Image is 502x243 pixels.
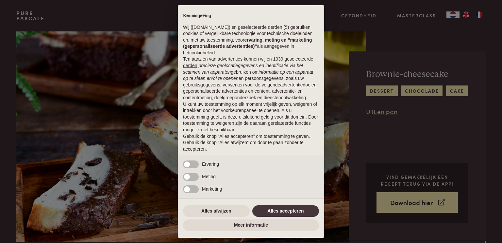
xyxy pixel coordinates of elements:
h2: Kennisgeving [183,13,319,19]
button: advertentiedoelen [280,82,316,88]
p: Gebruik de knop “Alles accepteren” om toestemming te geven. Gebruik de knop “Alles afwijzen” om d... [183,133,319,153]
button: Alles accepteren [252,205,319,217]
button: Meer informatie [183,219,319,231]
span: Marketing [202,186,222,192]
span: Ervaring [202,161,219,167]
strong: ervaring, meting en “marketing (gepersonaliseerde advertenties)” [183,37,312,49]
p: U kunt uw toestemming op elk moment vrijelijk geven, weigeren of intrekken door het voorkeurenpan... [183,101,319,133]
button: Alles afwijzen [183,205,250,217]
em: informatie op een apparaat op te slaan en/of te openen [183,69,313,81]
p: Ten aanzien van advertenties kunnen wij en 1039 geselecteerde gebruiken om en persoonsgegevens, z... [183,56,319,101]
span: Meting [202,174,216,179]
button: derden [183,63,197,69]
a: cookiebeleid [189,50,215,55]
p: Wij ([DOMAIN_NAME]) en geselecteerde derden (5) gebruiken cookies of vergelijkbare technologie vo... [183,24,319,56]
em: precieze geolocatiegegevens en identificatie via het scannen van apparaten [183,63,303,75]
